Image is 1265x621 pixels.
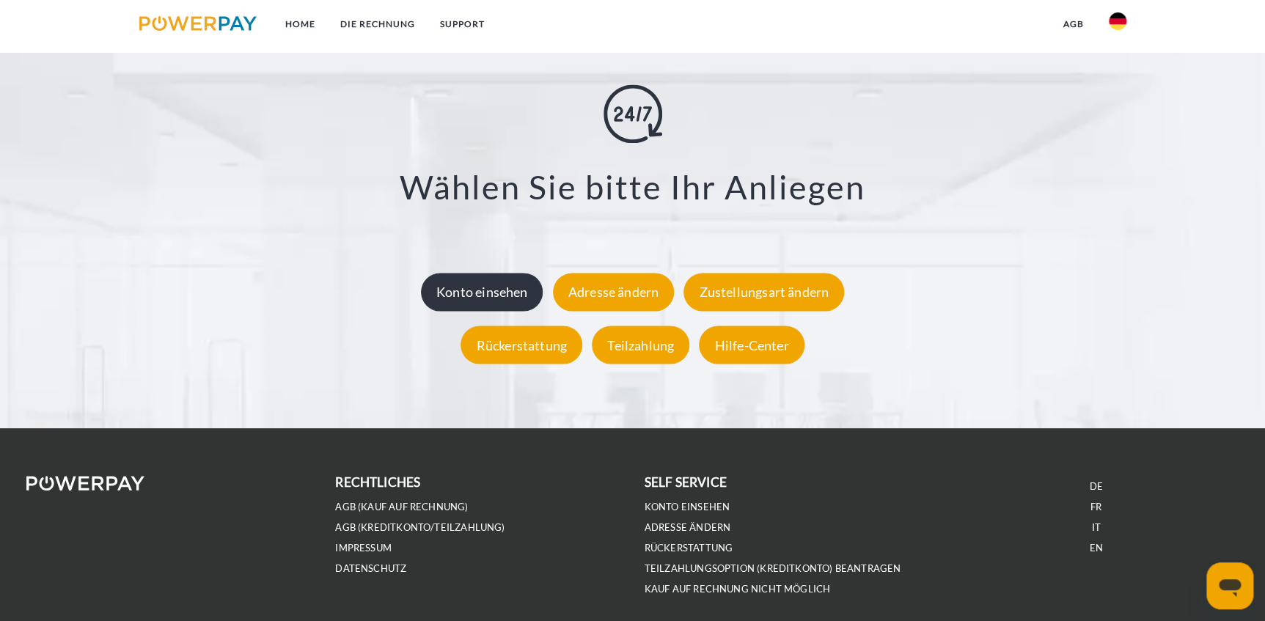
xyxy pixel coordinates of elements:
a: Konto einsehen [645,501,730,513]
div: Konto einsehen [421,273,543,311]
img: de [1109,12,1126,30]
h3: Wählen Sie bitte Ihr Anliegen [81,166,1184,207]
a: EN [1089,542,1102,554]
a: Hilfe-Center [695,337,807,353]
div: Hilfe-Center [699,326,804,364]
img: online-shopping.svg [604,84,662,143]
a: AGB (Kreditkonto/Teilzahlung) [335,521,505,534]
iframe: Schaltfläche zum Öffnen des Messaging-Fensters [1206,562,1253,609]
img: logo-powerpay-white.svg [26,476,144,490]
a: Teilzahlungsoption (KREDITKONTO) beantragen [645,562,901,575]
a: AGB (Kauf auf Rechnung) [335,501,468,513]
a: agb [1051,11,1096,37]
div: Rückerstattung [461,326,582,364]
a: Rückerstattung [457,337,586,353]
div: Zustellungsart ändern [683,273,844,311]
b: self service [645,474,727,490]
a: IMPRESSUM [335,542,392,554]
a: Teilzahlung [588,337,693,353]
a: SUPPORT [427,11,496,37]
a: Adresse ändern [549,284,678,300]
a: DATENSCHUTZ [335,562,406,575]
a: IT [1091,521,1100,534]
a: Home [272,11,327,37]
b: rechtliches [335,474,420,490]
a: Zustellungsart ändern [680,284,848,300]
a: Adresse ändern [645,521,731,534]
a: Rückerstattung [645,542,733,554]
a: Kauf auf Rechnung nicht möglich [645,583,831,595]
a: FR [1090,501,1101,513]
img: logo-powerpay.svg [139,16,257,31]
a: DE [1089,480,1102,493]
div: Teilzahlung [592,326,689,364]
a: Konto einsehen [417,284,547,300]
a: DIE RECHNUNG [327,11,427,37]
div: Adresse ändern [553,273,675,311]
